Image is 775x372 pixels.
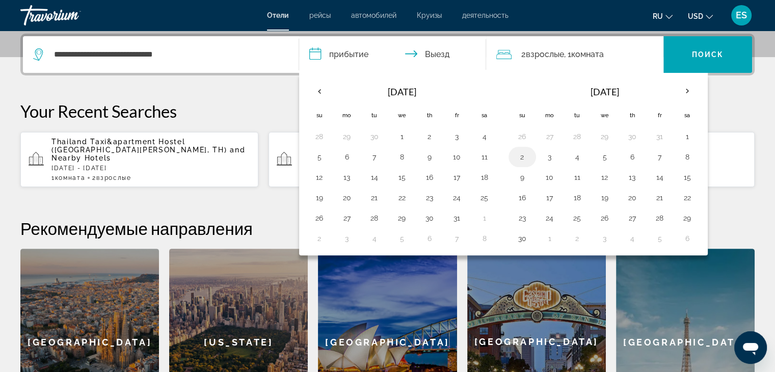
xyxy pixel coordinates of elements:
[536,79,674,104] th: [DATE]
[597,211,613,225] button: Day 26
[514,211,530,225] button: Day 23
[476,211,493,225] button: Day 1
[421,170,438,184] button: Day 16
[394,150,410,164] button: Day 8
[421,129,438,144] button: Day 2
[299,36,487,73] button: Check in and out dates
[652,191,668,205] button: Day 21
[728,5,755,26] button: User Menu
[679,150,696,164] button: Day 8
[311,129,328,144] button: Day 28
[339,129,355,144] button: Day 29
[674,79,701,103] button: Next month
[569,191,585,205] button: Day 18
[20,218,755,238] h2: Рекомендуемые направления
[366,129,383,144] button: Day 30
[688,12,703,20] span: USD
[476,170,493,184] button: Day 18
[486,36,663,73] button: Travelers: 2 adults, 0 children
[597,170,613,184] button: Day 12
[339,211,355,225] button: Day 27
[624,129,640,144] button: Day 30
[653,9,673,23] button: Change language
[652,129,668,144] button: Day 31
[366,211,383,225] button: Day 28
[679,170,696,184] button: Day 15
[569,231,585,246] button: Day 2
[449,211,465,225] button: Day 31
[652,211,668,225] button: Day 28
[449,191,465,205] button: Day 24
[339,231,355,246] button: Day 3
[394,191,410,205] button: Day 22
[569,150,585,164] button: Day 4
[306,79,333,103] button: Previous month
[339,150,355,164] button: Day 6
[394,170,410,184] button: Day 15
[514,231,530,246] button: Day 30
[462,11,509,19] span: деятельность
[569,170,585,184] button: Day 11
[449,231,465,246] button: Day 7
[476,191,493,205] button: Day 25
[339,170,355,184] button: Day 13
[51,146,245,162] span: and Nearby Hotels
[394,129,410,144] button: Day 1
[366,150,383,164] button: Day 7
[624,211,640,225] button: Day 27
[333,79,471,104] th: [DATE]
[449,129,465,144] button: Day 3
[597,231,613,246] button: Day 3
[542,170,558,184] button: Day 10
[652,231,668,246] button: Day 5
[569,211,585,225] button: Day 25
[20,101,755,121] p: Your Recent Searches
[624,231,640,246] button: Day 4
[542,231,558,246] button: Day 1
[624,150,640,164] button: Day 6
[521,47,564,62] span: 2
[564,47,603,62] span: , 1
[514,191,530,205] button: Day 16
[366,231,383,246] button: Day 4
[417,11,442,19] a: Круизы
[542,129,558,144] button: Day 27
[514,129,530,144] button: Day 26
[311,150,328,164] button: Day 5
[449,150,465,164] button: Day 10
[51,174,85,181] span: 1
[679,231,696,246] button: Day 6
[542,150,558,164] button: Day 3
[394,231,410,246] button: Day 5
[51,165,250,172] p: [DATE] - [DATE]
[542,211,558,225] button: Day 24
[514,150,530,164] button: Day 2
[269,131,506,188] button: Thailand Taxi&apartment Hostel ([GEOGRAPHIC_DATA][PERSON_NAME], TH) and Nearby Hotels[DATE] - [DA...
[394,211,410,225] button: Day 29
[476,129,493,144] button: Day 4
[20,131,258,188] button: Thailand Taxi&apartment Hostel ([GEOGRAPHIC_DATA][PERSON_NAME], TH) and Nearby Hotels[DATE] - [DA...
[421,211,438,225] button: Day 30
[366,191,383,205] button: Day 21
[351,11,396,19] a: автомобилей
[597,129,613,144] button: Day 29
[597,191,613,205] button: Day 19
[339,191,355,205] button: Day 20
[311,170,328,184] button: Day 12
[476,231,493,246] button: Day 8
[692,50,724,59] span: Поиск
[51,138,227,154] span: Thailand Taxi&apartment Hostel ([GEOGRAPHIC_DATA][PERSON_NAME], TH)
[679,191,696,205] button: Day 22
[624,191,640,205] button: Day 20
[679,129,696,144] button: Day 1
[267,11,289,19] a: Отели
[679,211,696,225] button: Day 29
[569,129,585,144] button: Day 28
[311,211,328,225] button: Day 26
[663,36,752,73] button: Поиск
[597,150,613,164] button: Day 5
[525,49,564,59] span: Взрослые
